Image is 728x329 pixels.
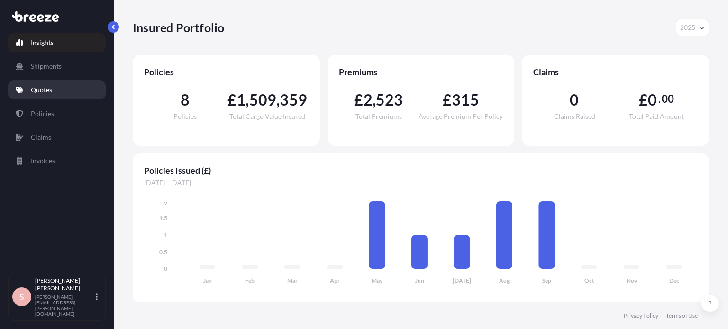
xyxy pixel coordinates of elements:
[419,113,503,120] span: Average Premium Per Policy
[627,277,637,284] tspan: Nov
[680,23,695,32] span: 2025
[542,277,551,284] tspan: Sep
[164,265,167,272] tspan: 0
[159,214,167,222] tspan: 1.5
[133,20,224,35] p: Insured Portfolio
[19,292,24,302] span: S
[280,92,307,107] span: 359
[159,249,167,256] tspan: 0.5
[164,231,167,239] tspan: 1
[144,165,698,176] span: Policies Issued (£)
[246,92,249,107] span: ,
[249,92,277,107] span: 509
[658,95,661,103] span: .
[533,66,698,78] span: Claims
[443,92,452,107] span: £
[35,277,94,292] p: [PERSON_NAME] [PERSON_NAME]
[8,151,106,170] a: Invoices
[669,277,679,284] tspan: Dec
[554,113,595,120] span: Claims Raised
[31,38,54,47] p: Insights
[8,104,106,123] a: Policies
[639,92,648,107] span: £
[354,92,363,107] span: £
[453,277,471,284] tspan: [DATE]
[666,312,698,320] a: Terms of Use
[662,95,674,103] span: 00
[31,133,51,142] p: Claims
[499,277,510,284] tspan: Aug
[31,156,55,166] p: Invoices
[339,66,503,78] span: Premiums
[676,19,709,36] button: Year Selector
[8,33,106,52] a: Insights
[8,128,106,147] a: Claims
[31,109,54,118] p: Policies
[31,62,62,71] p: Shipments
[364,92,373,107] span: 2
[570,92,579,107] span: 0
[227,92,237,107] span: £
[237,92,246,107] span: 1
[181,92,190,107] span: 8
[330,277,340,284] tspan: Apr
[276,92,280,107] span: ,
[203,277,212,284] tspan: Jan
[629,113,684,120] span: Total Paid Amount
[164,200,167,207] tspan: 2
[355,113,402,120] span: Total Premiums
[8,80,106,99] a: Quotes
[373,92,376,107] span: ,
[584,277,594,284] tspan: Oct
[144,178,698,187] span: [DATE] - [DATE]
[452,92,479,107] span: 315
[173,113,197,120] span: Policies
[35,294,94,317] p: [PERSON_NAME][EMAIL_ADDRESS][PERSON_NAME][DOMAIN_NAME]
[229,113,305,120] span: Total Cargo Value Insured
[415,277,424,284] tspan: Jun
[287,277,298,284] tspan: Mar
[372,277,383,284] tspan: May
[8,57,106,76] a: Shipments
[648,92,657,107] span: 0
[624,312,658,320] a: Privacy Policy
[144,66,309,78] span: Policies
[31,85,52,95] p: Quotes
[376,92,403,107] span: 523
[245,277,255,284] tspan: Feb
